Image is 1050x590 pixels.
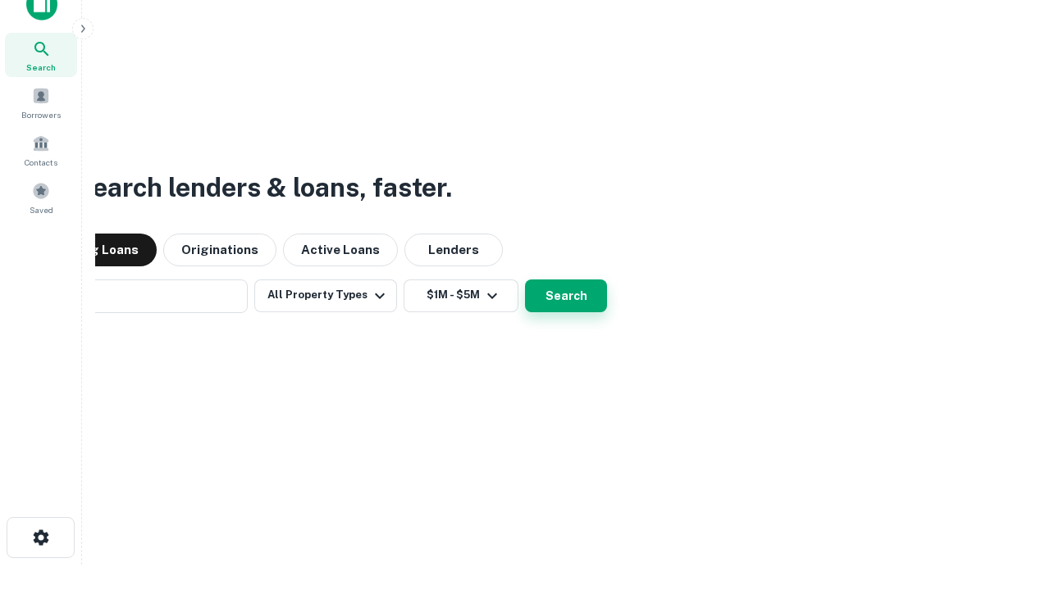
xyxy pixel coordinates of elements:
[75,168,452,207] h3: Search lenders & loans, faster.
[5,128,77,172] a: Contacts
[21,108,61,121] span: Borrowers
[525,279,607,312] button: Search
[5,80,77,125] a: Borrowers
[404,234,503,266] button: Lenders
[254,279,397,312] button: All Property Types
[26,61,56,74] span: Search
[283,234,398,266] button: Active Loans
[968,406,1050,485] iframe: Chat Widget
[5,33,77,77] a: Search
[5,175,77,220] a: Saved
[25,156,57,169] span: Contacts
[404,279,518,312] button: $1M - $5M
[30,203,53,216] span: Saved
[163,234,276,266] button: Originations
